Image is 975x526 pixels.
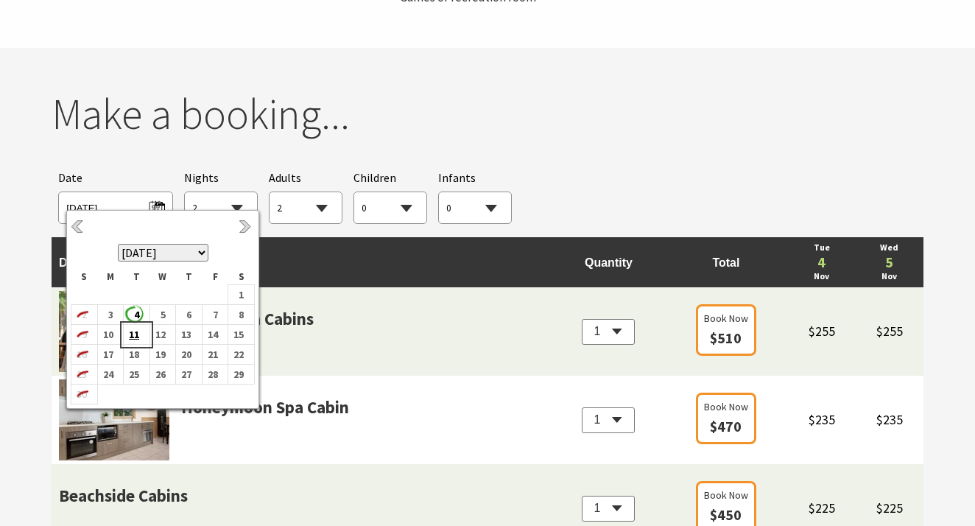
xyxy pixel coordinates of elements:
[150,305,169,324] b: 5
[98,305,117,324] b: 3
[59,379,169,460] img: room73250-62b2ff1f-8cc2-4a48-92b1-8356a93dd2f4.jpg
[664,237,788,287] td: Total
[863,255,916,270] a: 5
[71,325,98,345] td: 9
[203,345,222,364] b: 21
[710,417,742,435] span: $470
[228,269,255,285] th: S
[704,310,748,326] span: Book Now
[704,399,748,415] span: Book Now
[176,345,195,364] b: 20
[124,345,150,365] td: 18
[228,365,247,384] b: 29
[795,241,848,255] a: Tue
[150,365,169,384] b: 26
[809,323,835,340] span: $255
[59,291,169,372] img: room32610-1f842559-dc62-46e4-bd5f-e9cd2a9b08c1.jpg
[150,345,169,364] b: 19
[228,345,255,365] td: 22
[176,269,203,285] th: T
[124,325,143,344] b: 11
[98,365,117,384] b: 24
[71,345,98,365] td: 16
[97,325,124,345] td: 10
[228,285,247,304] b: 1
[71,365,98,385] td: 23
[71,385,91,404] i: 30
[176,325,195,344] b: 13
[203,365,222,384] b: 28
[863,270,916,284] a: Nov
[202,345,228,365] td: 21
[202,269,228,285] th: F
[795,255,848,270] a: 4
[696,304,756,356] a: Book Now $510
[124,365,143,384] b: 25
[202,325,228,345] td: 14
[176,305,203,325] td: 6
[809,499,835,516] span: $225
[202,305,228,325] td: 7
[710,505,742,524] span: $450
[71,385,98,404] td: 30
[97,269,124,285] th: M
[184,169,258,224] div: Choose a number of nights
[149,305,176,325] td: 5
[710,329,742,347] span: $510
[124,325,150,345] td: 11
[553,237,664,287] td: Quantity
[52,237,553,287] td: Description
[71,269,98,285] th: S
[438,170,476,185] span: Infants
[228,325,255,345] td: 15
[176,365,195,384] b: 27
[66,196,164,216] span: [DATE]
[176,345,203,365] td: 20
[97,305,124,325] td: 3
[176,325,203,345] td: 13
[149,365,176,385] td: 26
[98,345,117,364] b: 17
[353,170,396,185] span: Children
[124,305,150,325] td: 4
[71,325,91,344] i: 9
[149,269,176,285] th: W
[269,170,301,185] span: Adults
[71,365,91,384] i: 23
[176,305,195,324] b: 6
[98,325,117,344] b: 10
[58,169,172,224] div: Please choose your desired arrival date
[150,325,169,344] b: 12
[809,411,835,428] span: $235
[228,345,247,364] b: 22
[202,365,228,385] td: 28
[181,394,349,460] a: Honeymoon Spa Cabin
[203,325,222,344] b: 14
[124,269,150,285] th: T
[71,345,91,364] i: 16
[71,305,98,325] td: 2
[176,365,203,385] td: 27
[58,170,82,185] span: Date
[124,365,150,385] td: 25
[124,345,143,364] b: 18
[795,270,848,284] a: Nov
[184,169,219,188] span: Nights
[71,305,91,324] i: 2
[704,487,748,503] span: Book Now
[52,88,923,140] h2: Make a booking...
[97,365,124,385] td: 24
[228,305,255,325] td: 8
[149,345,176,365] td: 19
[863,241,916,255] a: Wed
[97,345,124,365] td: 17
[696,393,756,444] a: Book Now $470
[228,305,247,324] b: 8
[124,305,143,324] b: 4
[876,323,903,340] span: $255
[228,325,247,344] b: 15
[149,325,176,345] td: 12
[876,499,903,516] span: $225
[876,411,903,428] span: $235
[203,305,222,324] b: 7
